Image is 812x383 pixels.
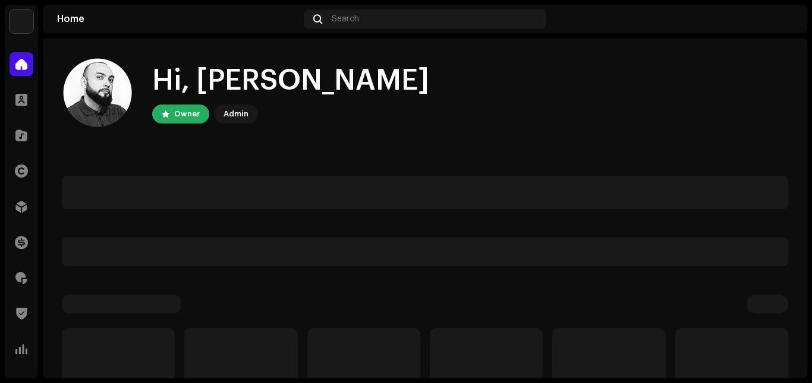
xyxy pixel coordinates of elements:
div: Owner [174,107,200,121]
div: Admin [224,107,248,121]
div: Hi, [PERSON_NAME] [152,62,429,100]
img: 0029baec-73b5-4e5b-bf6f-b72015a23c67 [10,10,33,33]
div: Home [57,14,299,24]
img: 5a7075ec-f0f9-48ab-ad55-109691e228aa [774,10,793,29]
span: Search [332,14,359,24]
img: 5a7075ec-f0f9-48ab-ad55-109691e228aa [62,57,133,128]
